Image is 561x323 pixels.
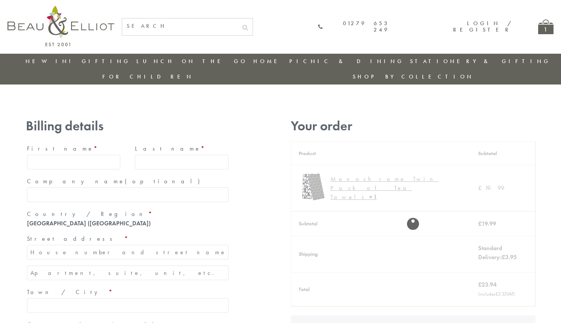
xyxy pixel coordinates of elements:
label: Town / City [27,286,229,298]
a: 01279 653 249 [318,20,390,33]
input: SEARCH [122,18,238,34]
a: Login / Register [453,20,512,33]
a: Lunch On The Go [136,57,247,65]
a: 1 [538,20,554,34]
a: Home [253,57,283,65]
span: (optional) [125,177,204,185]
label: Street address [27,233,229,245]
a: Stationery & Gifting [410,57,551,65]
a: Gifting [82,57,130,65]
strong: [GEOGRAPHIC_DATA] ([GEOGRAPHIC_DATA]) [27,219,151,227]
a: Shop by collection [353,73,474,80]
input: Apartment, suite, unit, etc. (optional) [27,266,229,280]
label: Country / Region [27,208,229,220]
label: Company name [27,175,229,187]
input: House number and street name [27,245,229,260]
img: logo [7,6,114,46]
a: New in! [25,57,76,65]
label: Last name [135,143,229,155]
h3: Billing details [26,118,230,134]
a: For Children [102,73,193,80]
a: Picnic & Dining [289,57,404,65]
h3: Your order [291,118,536,134]
label: First name [27,143,121,155]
